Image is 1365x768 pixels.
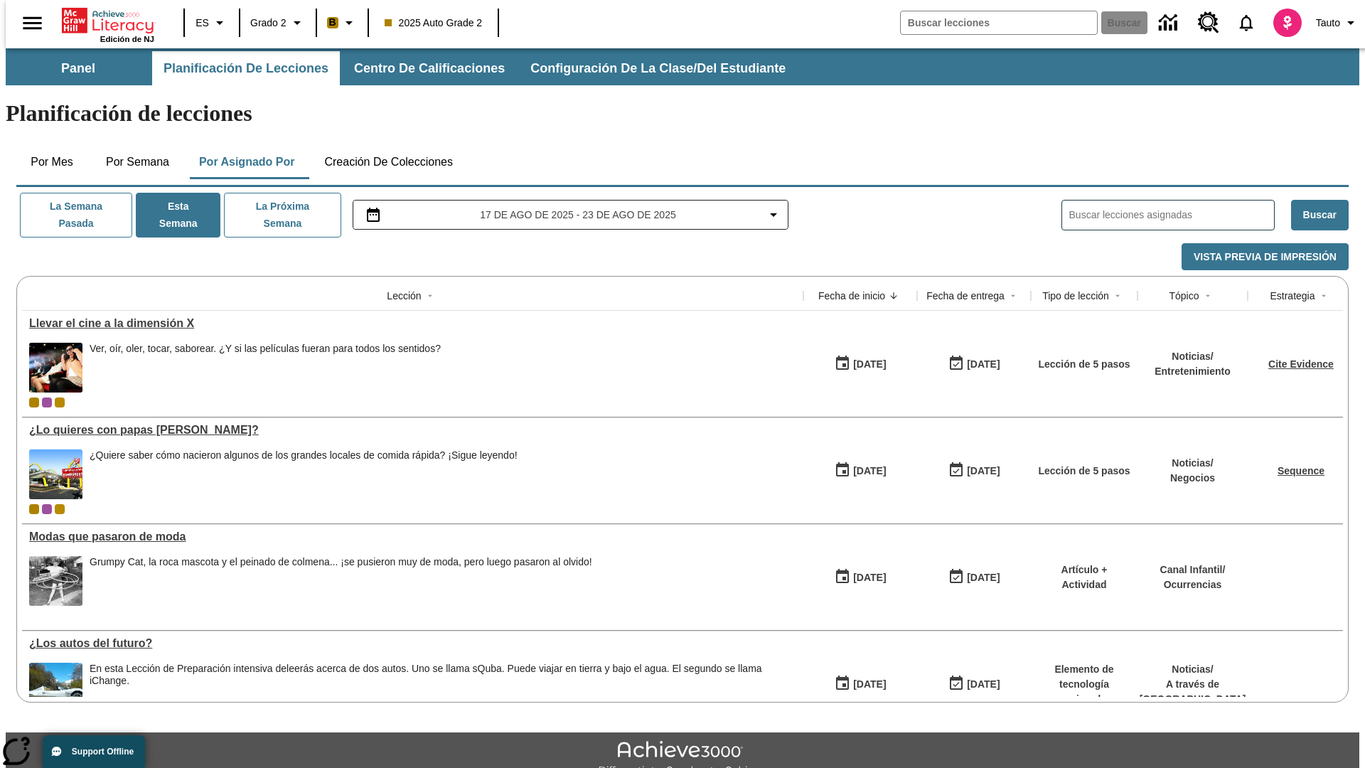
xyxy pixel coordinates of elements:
[90,663,762,686] testabrev: leerás acerca de dos autos. Uno se llama sQuba. Puede viajar en tierra y bajo el agua. El segundo...
[152,51,340,85] button: Planificación de lecciones
[1310,10,1365,36] button: Perfil/Configuración
[55,504,65,514] div: New 2025 class
[1069,205,1274,225] input: Buscar lecciones asignadas
[1160,562,1226,577] p: Canal Infantil /
[313,145,464,179] button: Creación de colecciones
[90,343,441,393] div: Ver, oír, oler, tocar, saborear. ¿Y si las películas fueran para todos los sentidos?
[72,747,134,757] span: Support Offline
[853,356,886,373] div: [DATE]
[1228,4,1265,41] a: Notificaciones
[1265,4,1310,41] button: Escoja un nuevo avatar
[422,287,439,304] button: Sort
[95,145,181,179] button: Por semana
[830,671,891,698] button: 07/01/25: Primer día en que estuvo disponible la lección
[29,637,796,650] a: ¿Los autos del futuro? , Lecciones
[901,11,1097,34] input: Buscar campo
[29,317,796,330] div: Llevar el cine a la dimensión X
[967,676,1000,693] div: [DATE]
[1170,471,1215,486] p: Negocios
[830,351,891,378] button: 08/18/25: Primer día en que estuvo disponible la lección
[385,16,483,31] span: 2025 Auto Grade 2
[519,51,797,85] button: Configuración de la clase/del estudiante
[90,343,441,355] div: Ver, oír, oler, tocar, saborear. ¿Y si las películas fueran para todos los sentidos?
[853,676,886,693] div: [DATE]
[29,424,796,437] div: ¿Lo quieres con papas fritas?
[90,663,796,687] div: En esta Lección de Preparación intensiva de
[29,530,796,543] div: Modas que pasaron de moda
[29,556,82,606] img: foto en blanco y negro de una chica haciendo girar unos hula-hulas en la década de 1950
[885,287,902,304] button: Sort
[42,398,52,407] div: OL 2025 Auto Grade 3
[1273,9,1302,37] img: avatar image
[29,663,82,713] img: Un automóvil de alta tecnología flotando en el agua.
[1150,4,1189,43] a: Centro de información
[42,504,52,514] div: OL 2025 Auto Grade 3
[1315,287,1332,304] button: Sort
[830,457,891,484] button: 07/26/25: Primer día en que estuvo disponible la lección
[1316,16,1340,31] span: Tauto
[43,735,145,768] button: Support Offline
[1155,364,1231,379] p: Entretenimiento
[62,5,154,43] div: Portada
[343,51,516,85] button: Centro de calificaciones
[853,462,886,480] div: [DATE]
[90,556,592,606] div: Grumpy Cat, la roca mascota y el peinado de colmena... ¡se pusieron muy de moda, pero luego pasar...
[329,14,336,31] span: B
[29,637,796,650] div: ¿Los autos del futuro?
[6,100,1359,127] h1: Planificación de lecciones
[196,16,209,31] span: ES
[29,317,796,330] a: Llevar el cine a la dimensión X, Lecciones
[29,449,82,499] img: Uno de los primeros locales de McDonald's, con el icónico letrero rojo y los arcos amarillos.
[1270,289,1315,303] div: Estrategia
[1189,4,1228,42] a: Centro de recursos, Se abrirá en una pestaña nueva.
[90,449,518,462] div: ¿Quiere saber cómo nacieron algunos de los grandes locales de comida rápida? ¡Sigue leyendo!
[189,10,235,36] button: Lenguaje: ES, Selecciona un idioma
[1042,289,1109,303] div: Tipo de lección
[29,343,82,393] img: El panel situado frente a los asientos rocía con agua nebulizada al feliz público en un cine equi...
[943,457,1005,484] button: 07/03/26: Último día en que podrá accederse la lección
[224,193,341,238] button: La próxima semana
[1005,287,1022,304] button: Sort
[20,193,132,238] button: La semana pasada
[359,206,783,223] button: Seleccione el intervalo de fechas opción del menú
[245,10,311,36] button: Grado: Grado 2, Elige un grado
[55,398,65,407] div: New 2025 class
[1038,464,1130,479] p: Lección de 5 pasos
[853,569,886,587] div: [DATE]
[29,398,39,407] div: Clase actual
[926,289,1005,303] div: Fecha de entrega
[16,145,87,179] button: Por mes
[967,356,1000,373] div: [DATE]
[29,504,39,514] div: Clase actual
[1169,289,1199,303] div: Tópico
[6,51,798,85] div: Subbarra de navegación
[1199,287,1216,304] button: Sort
[1109,287,1126,304] button: Sort
[1291,200,1349,230] button: Buscar
[90,449,518,499] div: ¿Quiere saber cómo nacieron algunos de los grandes locales de comida rápida? ¡Sigue leyendo!
[1140,677,1246,707] p: A través de [GEOGRAPHIC_DATA]
[1140,662,1246,677] p: Noticias /
[29,530,796,543] a: Modas que pasaron de moda, Lecciones
[1038,562,1130,592] p: Artículo + Actividad
[11,2,53,44] button: Abrir el menú lateral
[7,51,149,85] button: Panel
[967,462,1000,480] div: [DATE]
[62,6,154,35] a: Portada
[943,564,1005,591] button: 06/30/26: Último día en que podrá accederse la lección
[387,289,421,303] div: Lección
[90,663,796,713] div: En esta Lección de Preparación intensiva de leerás acerca de dos autos. Uno se llama sQuba. Puede...
[1160,577,1226,592] p: Ocurrencias
[830,564,891,591] button: 07/19/25: Primer día en que estuvo disponible la lección
[1182,243,1349,271] button: Vista previa de impresión
[100,35,154,43] span: Edición de NJ
[136,193,220,238] button: Esta semana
